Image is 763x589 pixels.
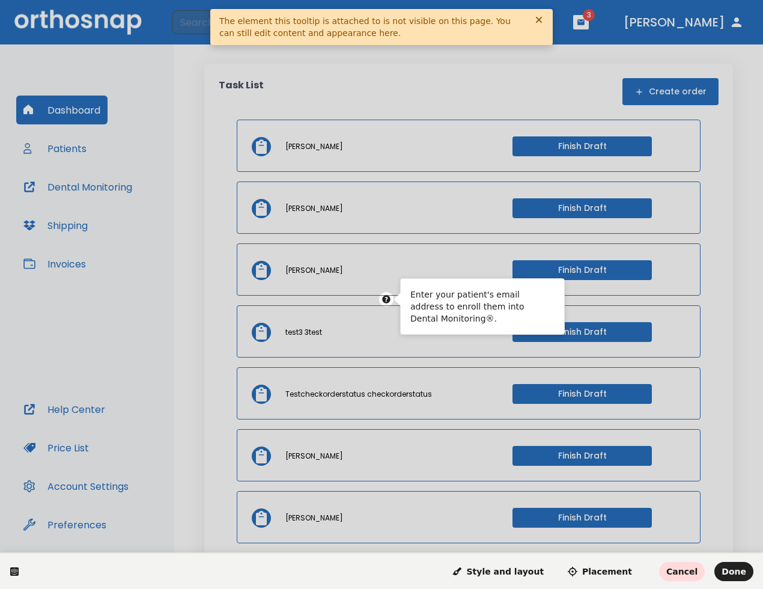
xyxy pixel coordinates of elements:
span: Cancel [666,567,698,576]
button: Cancel [659,562,705,581]
span: Placement [568,567,632,576]
span: Done [722,567,746,576]
span: Style and layout [452,567,544,576]
button: Done [714,562,753,581]
button: Style and layout [445,562,551,581]
div: The element this tooltip is attached to is not visible on this page. You can still edit content a... [219,15,528,39]
button: Placement [561,562,639,581]
p: Enter your patient's email address to enroll them into Dental Monitoring®. [410,288,555,325]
